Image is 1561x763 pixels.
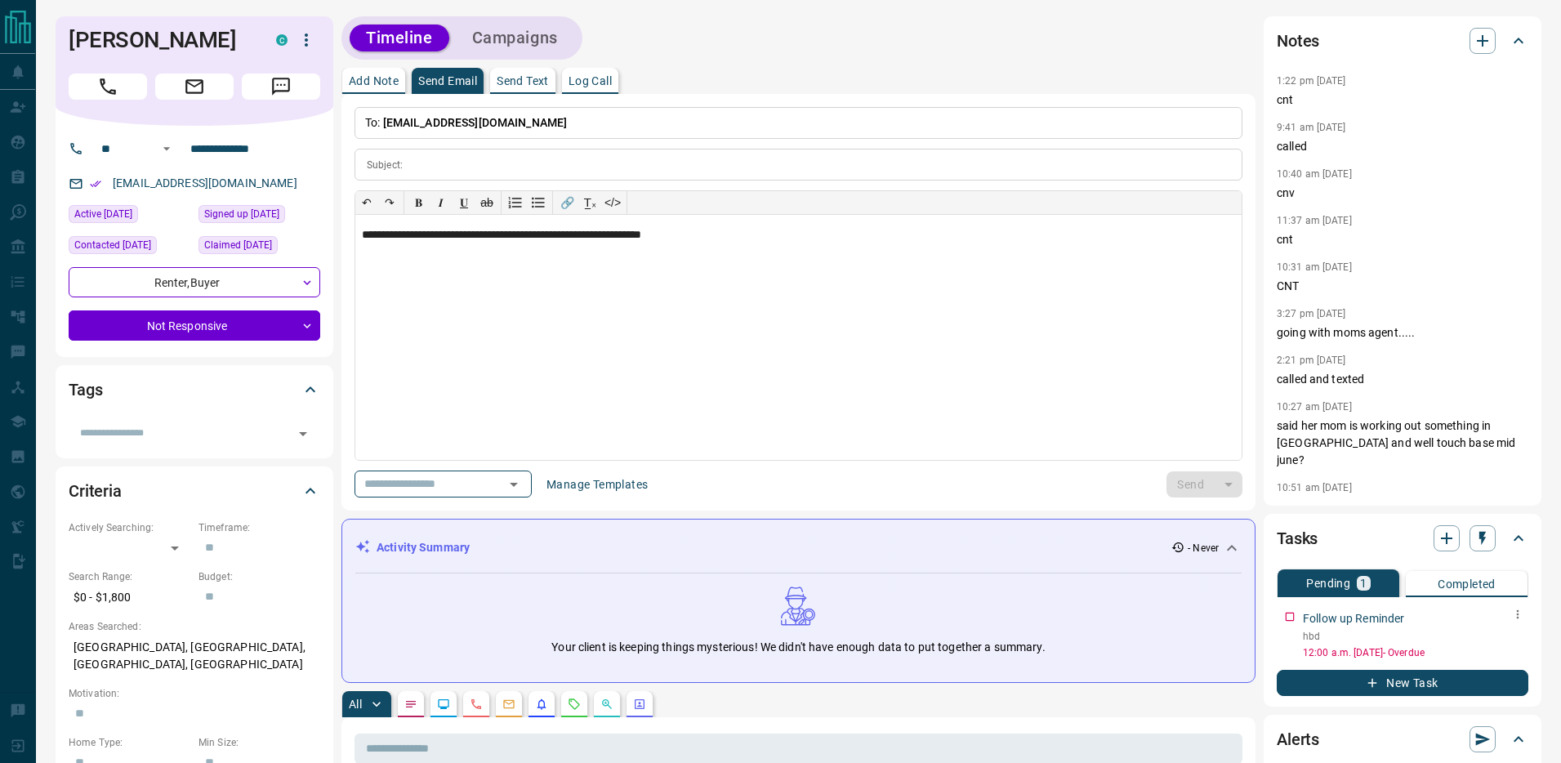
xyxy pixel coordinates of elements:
[535,698,548,711] svg: Listing Alerts
[113,176,297,190] a: [EMAIL_ADDRESS][DOMAIN_NAME]
[1277,28,1319,54] h2: Notes
[437,698,450,711] svg: Lead Browsing Activity
[1277,355,1346,366] p: 2:21 pm [DATE]
[355,533,1242,563] div: Activity Summary- Never
[569,75,612,87] p: Log Call
[69,471,320,511] div: Criteria
[69,619,320,634] p: Areas Searched:
[527,191,550,214] button: Bullet list
[1277,324,1528,341] p: going with moms agent.....
[633,698,646,711] svg: Agent Actions
[355,107,1242,139] p: To:
[551,639,1045,656] p: Your client is keeping things mysterious! We didn't have enough data to put together a summary.
[470,698,483,711] svg: Calls
[1303,629,1528,644] p: hbd
[1277,278,1528,295] p: CNT
[69,377,102,403] h2: Tags
[69,27,252,53] h1: [PERSON_NAME]
[69,520,190,535] p: Actively Searching:
[355,191,378,214] button: ↶
[1277,726,1319,752] h2: Alerts
[1360,578,1367,589] p: 1
[600,698,613,711] svg: Opportunities
[349,75,399,87] p: Add Note
[198,520,320,535] p: Timeframe:
[1277,670,1528,696] button: New Task
[69,634,320,678] p: [GEOGRAPHIC_DATA], [GEOGRAPHIC_DATA], [GEOGRAPHIC_DATA], [GEOGRAPHIC_DATA]
[1277,168,1352,180] p: 10:40 am [DATE]
[1166,471,1242,498] div: split button
[69,584,190,611] p: $0 - $1,800
[69,686,320,701] p: Motivation:
[367,158,403,172] p: Subject:
[601,191,624,214] button: </>
[349,698,362,710] p: All
[418,75,477,87] p: Send Email
[350,25,449,51] button: Timeline
[198,236,320,259] div: Wed Nov 04 2020
[204,237,272,253] span: Claimed [DATE]
[568,698,581,711] svg: Requests
[1277,401,1352,413] p: 10:27 am [DATE]
[404,698,417,711] svg: Notes
[555,191,578,214] button: 🔗
[378,191,401,214] button: ↷
[1277,371,1528,388] p: called and texted
[74,206,132,222] span: Active [DATE]
[1438,578,1496,590] p: Completed
[69,267,320,297] div: Renter , Buyer
[1303,610,1404,627] p: Follow up Reminder
[497,75,549,87] p: Send Text
[155,74,234,100] span: Email
[1277,482,1352,493] p: 10:51 am [DATE]
[480,196,493,209] s: ab
[276,34,288,46] div: condos.ca
[1277,519,1528,558] div: Tasks
[1277,21,1528,60] div: Notes
[90,178,101,190] svg: Email Verified
[1277,185,1528,202] p: cnv
[407,191,430,214] button: 𝐁
[1277,417,1528,469] p: said her mom is working out something in [GEOGRAPHIC_DATA] and well touch base mid june?
[1277,261,1352,273] p: 10:31 am [DATE]
[1277,91,1528,109] p: cnt
[502,698,515,711] svg: Emails
[456,25,574,51] button: Campaigns
[69,236,190,259] div: Thu Sep 22 2022
[69,735,190,750] p: Home Type:
[504,191,527,214] button: Numbered list
[69,370,320,409] div: Tags
[69,310,320,341] div: Not Responsive
[383,116,568,129] span: [EMAIL_ADDRESS][DOMAIN_NAME]
[1277,525,1318,551] h2: Tasks
[74,237,151,253] span: Contacted [DATE]
[1277,122,1346,133] p: 9:41 am [DATE]
[1306,578,1350,589] p: Pending
[292,422,314,445] button: Open
[198,735,320,750] p: Min Size:
[242,74,320,100] span: Message
[198,205,320,228] div: Wed Nov 04 2020
[460,196,468,209] span: 𝐔
[537,471,658,498] button: Manage Templates
[69,205,190,228] div: Wed Oct 25 2023
[377,539,470,556] p: Activity Summary
[1277,308,1346,319] p: 3:27 pm [DATE]
[69,569,190,584] p: Search Range:
[1277,231,1528,248] p: cnt
[204,206,279,222] span: Signed up [DATE]
[502,473,525,496] button: Open
[1277,720,1528,759] div: Alerts
[198,569,320,584] p: Budget:
[1277,138,1528,155] p: called
[1277,75,1346,87] p: 1:22 pm [DATE]
[69,74,147,100] span: Call
[578,191,601,214] button: T̲ₓ
[430,191,453,214] button: 𝑰
[69,478,122,504] h2: Criteria
[475,191,498,214] button: ab
[157,139,176,158] button: Open
[453,191,475,214] button: 𝐔
[1303,645,1528,660] p: 12:00 a.m. [DATE] - Overdue
[1277,215,1352,226] p: 11:37 am [DATE]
